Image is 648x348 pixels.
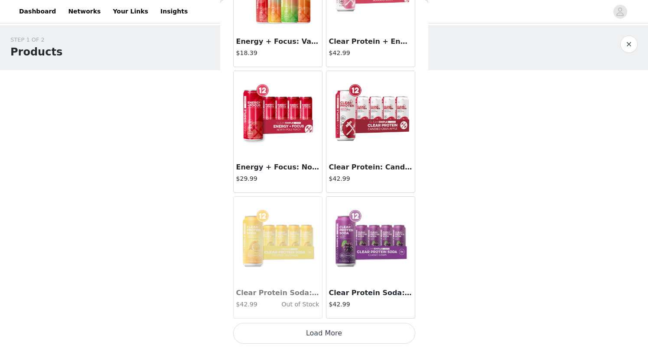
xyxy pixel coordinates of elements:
[329,162,412,172] h3: Clear Protein: Candied-Cran Apple (12 Pack)
[329,300,412,309] h4: $42.99
[236,288,319,298] h3: Clear Protein Soda: Frosted Lemonade (12 Pack)
[234,197,321,283] img: Clear Protein Soda: Frosted Lemonade (12 Pack)
[155,2,193,21] a: Insights
[10,36,62,44] div: STEP 1 OF 2
[10,44,62,60] h1: Products
[107,2,153,21] a: Your Links
[236,162,319,172] h3: Energy + Focus: North Pole Punch (12-pack)
[329,36,412,47] h3: Clear Protein + Energy: Blizzard [PERSON_NAME] (12 Pack)
[234,71,321,158] img: Energy + Focus: North Pole Punch (12-pack)
[236,49,319,58] h4: $18.39
[329,288,412,298] h3: Clear Protein Soda: Classic Grape (12 Pack)
[14,2,61,21] a: Dashboard
[327,71,414,158] img: Clear Protein: Candied-Cran Apple (12 Pack)
[327,197,414,283] img: Clear Protein Soda: Classic Grape (12 Pack)
[233,323,415,344] button: Load More
[616,5,624,19] div: avatar
[329,174,412,183] h4: $42.99
[264,300,319,309] h4: Out of Stock
[63,2,106,21] a: Networks
[329,49,412,58] h4: $42.99
[236,36,319,47] h3: Energy + Focus: Variety (8 pack)
[236,300,264,309] h4: $42.99
[236,174,319,183] h4: $29.99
